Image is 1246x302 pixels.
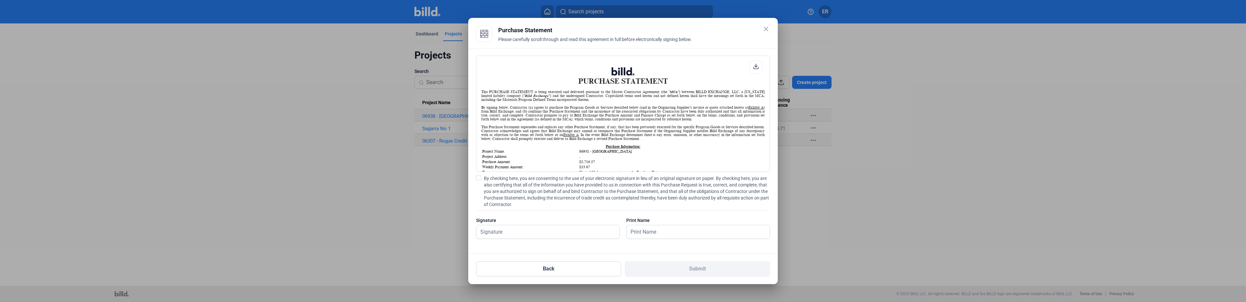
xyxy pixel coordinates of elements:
[579,159,764,164] td: $5,716.57
[481,90,765,102] div: This PURCHASE STATEMENT is being executed and delivered pursuant to the Master Contractor Agreeme...
[579,170,764,174] td: Up to 120 days, commencing on the Purchase Date
[762,25,770,33] mat-icon: close
[498,36,770,50] div: Please carefully scroll through and read this agreement in full before electronically signing below.
[482,159,578,164] td: Purchase Amount:
[579,149,764,154] td: 06938 - [GEOGRAPHIC_DATA]
[481,125,765,141] div: This Purchase Statement supersedes and replaces any other Purchase Statement, if any, that has be...
[482,149,578,154] td: Project Name:
[476,217,620,224] div: Signature
[482,165,578,169] td: Weekly Payment Amount:
[579,165,764,169] td: $53.67
[498,26,770,35] div: Purchase Statement
[482,154,578,159] td: Project Address:
[476,261,621,276] button: Back
[476,225,612,239] input: Signature
[525,94,549,98] i: Billd Exchange
[579,154,764,159] td: ,
[670,90,678,94] i: MCA
[627,225,762,239] input: Print Name
[481,67,765,85] h1: PURCHASE STATEMENT
[625,261,770,276] button: Submit
[481,105,765,121] div: By signing below, Contractor (a) agrees to purchase the Program Goods or Services described below...
[606,144,640,148] u: Purchase Information:
[563,133,579,137] u: Exhibit A
[484,175,770,208] span: By checking here, you are consenting to the use of your electronic signature in lieu of an origin...
[626,217,770,224] div: Print Name
[482,170,578,174] td: Term:
[748,105,763,109] u: Exhibit A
